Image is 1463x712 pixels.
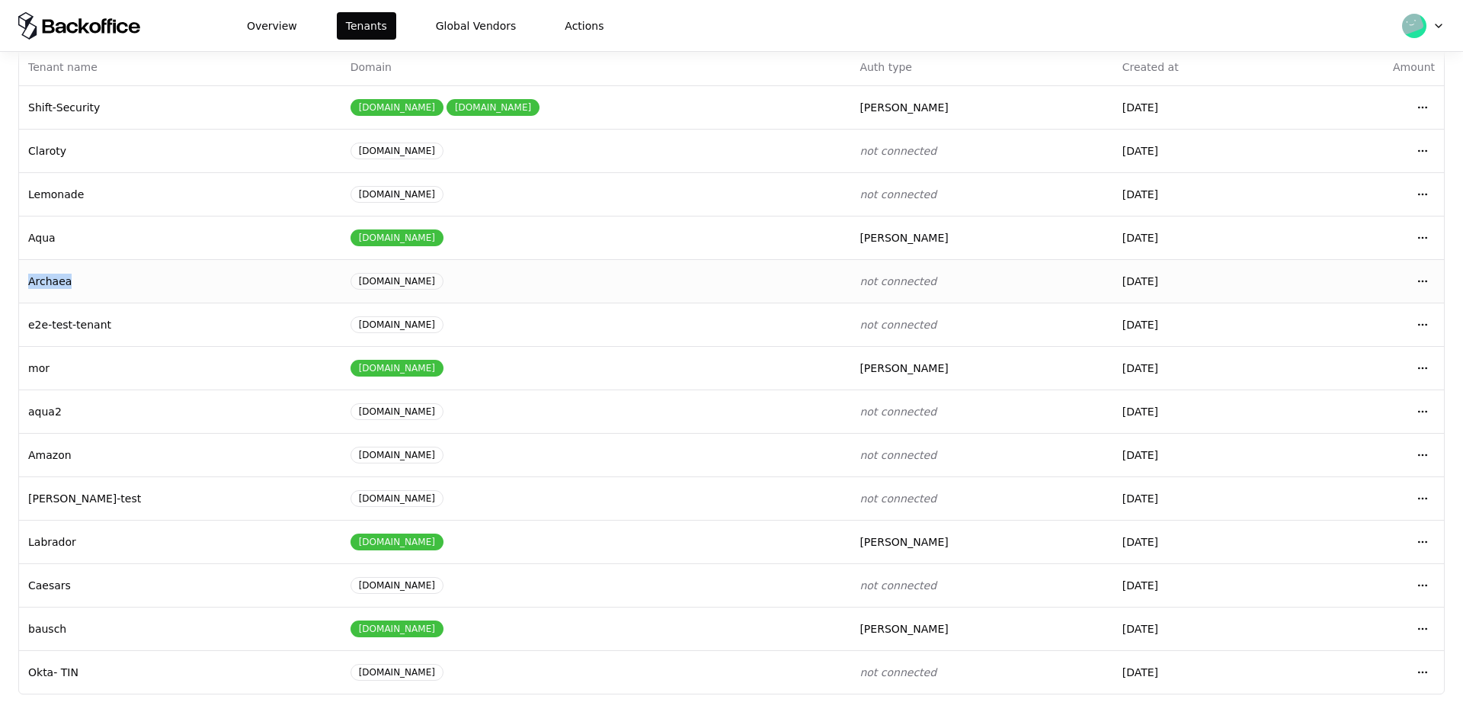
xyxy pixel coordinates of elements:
div: [DOMAIN_NAME] [351,577,443,594]
button: Overview [238,12,306,40]
div: [DOMAIN_NAME] [351,99,443,116]
div: [DOMAIN_NAME] [351,316,443,333]
td: bausch [19,607,341,650]
th: Tenant name [19,49,341,85]
td: Okta- TIN [19,650,341,694]
span: not connected [860,275,936,287]
th: Created at [1113,49,1296,85]
button: Actions [555,12,613,40]
span: not connected [860,319,936,331]
span: not connected [860,406,936,418]
td: [DATE] [1113,85,1296,129]
div: [DOMAIN_NAME] [351,447,443,463]
td: [DATE] [1113,390,1296,433]
td: [DATE] [1113,216,1296,259]
th: Domain [341,49,851,85]
td: Amazon [19,433,341,476]
span: not connected [860,666,936,678]
td: [DATE] [1113,172,1296,216]
span: not connected [860,188,936,200]
button: Global Vendors [427,12,526,40]
td: [PERSON_NAME]-test [19,476,341,520]
td: [DATE] [1113,607,1296,650]
div: [DOMAIN_NAME] [351,403,443,420]
td: [DATE] [1113,346,1296,390]
th: Amount [1296,49,1444,85]
span: not connected [860,492,936,505]
td: [DATE] [1113,476,1296,520]
td: Archaea [19,259,341,303]
td: Caesars [19,563,341,607]
div: [DOMAIN_NAME] [351,186,443,203]
td: [DATE] [1113,303,1296,346]
td: e2e-test-tenant [19,303,341,346]
td: Lemonade [19,172,341,216]
div: [DOMAIN_NAME] [351,490,443,507]
td: [DATE] [1113,129,1296,172]
td: aqua2 [19,390,341,433]
span: [PERSON_NAME] [860,232,948,244]
span: not connected [860,449,936,461]
td: Labrador [19,520,341,563]
td: [DATE] [1113,433,1296,476]
td: [DATE] [1113,563,1296,607]
td: [DATE] [1113,259,1296,303]
td: mor [19,346,341,390]
span: not connected [860,579,936,592]
div: [DOMAIN_NAME] [351,229,443,246]
div: [DOMAIN_NAME] [351,621,443,637]
span: [PERSON_NAME] [860,536,948,548]
td: [DATE] [1113,520,1296,563]
div: [DOMAIN_NAME] [351,360,443,377]
span: [PERSON_NAME] [860,623,948,635]
span: [PERSON_NAME] [860,362,948,374]
div: [DOMAIN_NAME] [351,273,443,290]
td: Claroty [19,129,341,172]
div: [DOMAIN_NAME] [351,664,443,681]
span: [PERSON_NAME] [860,101,948,114]
td: Aqua [19,216,341,259]
td: Shift-Security [19,85,341,129]
div: [DOMAIN_NAME] [351,143,443,159]
th: Auth type [850,49,1112,85]
div: [DOMAIN_NAME] [447,99,539,116]
span: not connected [860,145,936,157]
div: [DOMAIN_NAME] [351,534,443,550]
td: [DATE] [1113,650,1296,694]
button: Tenants [337,12,396,40]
